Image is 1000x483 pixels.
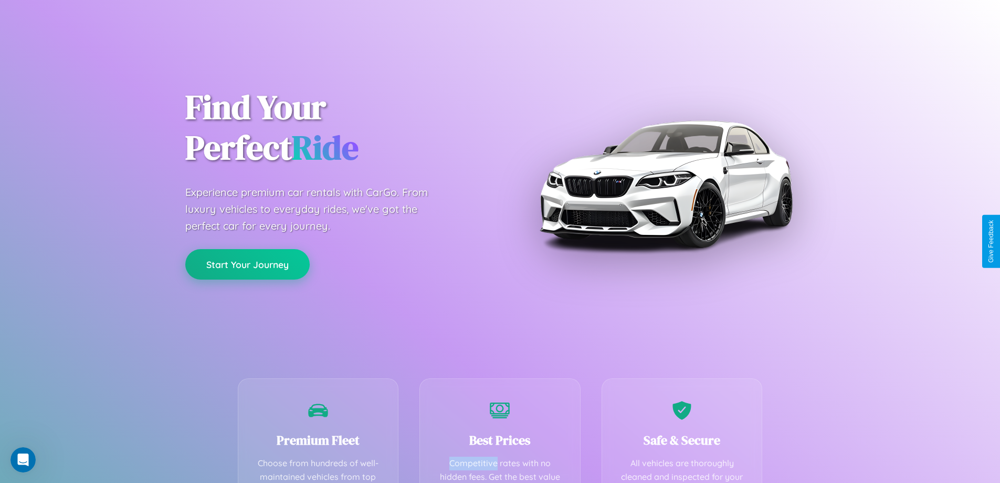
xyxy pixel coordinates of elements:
iframe: Intercom live chat [10,447,36,472]
span: Ride [292,125,359,170]
img: Premium BMW car rental vehicle [534,53,797,315]
h3: Premium Fleet [254,431,383,449]
h3: Safe & Secure [618,431,746,449]
h1: Find Your Perfect [185,87,485,168]
button: Start Your Journey [185,249,310,280]
p: Experience premium car rentals with CarGo. From luxury vehicles to everyday rides, we've got the ... [185,184,448,234]
div: Give Feedback [987,220,995,263]
h3: Best Prices [436,431,564,449]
